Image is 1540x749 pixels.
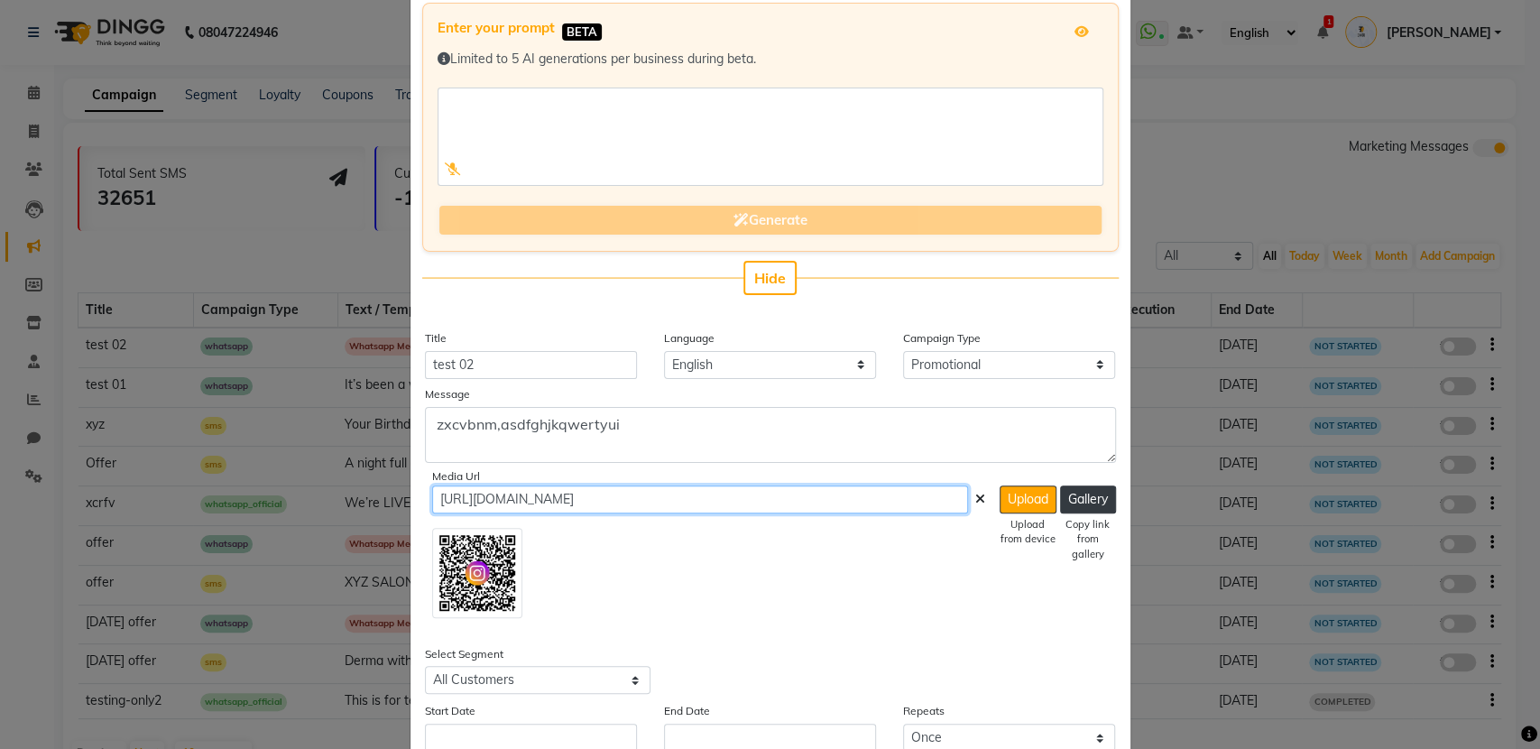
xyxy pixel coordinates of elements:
button: Gallery [1060,485,1116,513]
span: Hide [754,269,786,287]
div: Limited to 5 AI generations per business during beta. [438,50,1103,69]
label: Enter your prompt [438,18,555,39]
label: Language [664,330,715,347]
input: Enter Title [425,351,637,379]
button: Hide [743,261,797,295]
label: Select Segment [425,646,503,662]
label: Media Url [432,468,480,485]
span: BETA [562,23,602,41]
button: Upload [1000,485,1056,513]
div: Copy link from gallery [1060,517,1116,562]
div: Upload from device [1000,517,1056,548]
label: Campaign Type [903,330,981,347]
label: Title [425,330,447,347]
input: ex. https://img.dingg.app/invoice.jpg or uploaded image name [432,485,968,513]
label: Message [425,386,470,402]
label: Start Date [425,703,475,719]
img: Attachment Preview [432,528,522,618]
label: End Date [664,703,710,719]
label: Repeats [903,703,945,719]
